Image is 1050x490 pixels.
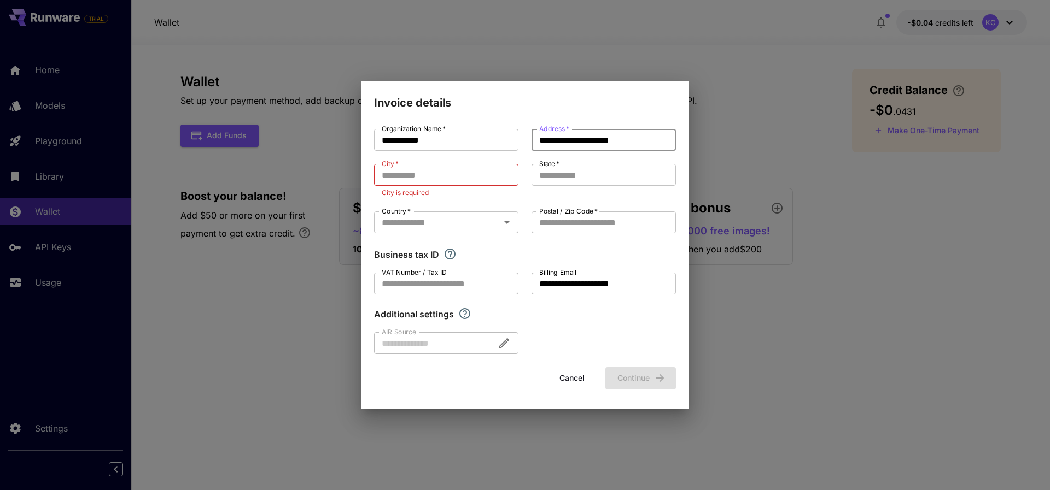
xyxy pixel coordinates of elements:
svg: If you are a business tax registrant, please enter your business tax ID here. [444,247,457,261]
button: Open [499,215,515,230]
p: Business tax ID [374,248,439,261]
label: State [539,159,559,168]
p: Additional settings [374,308,454,321]
label: Organization Name [382,124,446,133]
button: Cancel [547,367,597,389]
label: Address [539,124,569,133]
label: Billing Email [539,268,576,277]
label: Country [382,206,411,216]
label: AIR Source [382,327,416,336]
label: Postal / Zip Code [539,206,598,216]
label: City [382,159,399,168]
label: VAT Number / Tax ID [382,268,447,277]
svg: Explore additional customization settings [458,307,471,320]
h2: Invoice details [361,81,689,111]
p: City is required [382,187,511,198]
